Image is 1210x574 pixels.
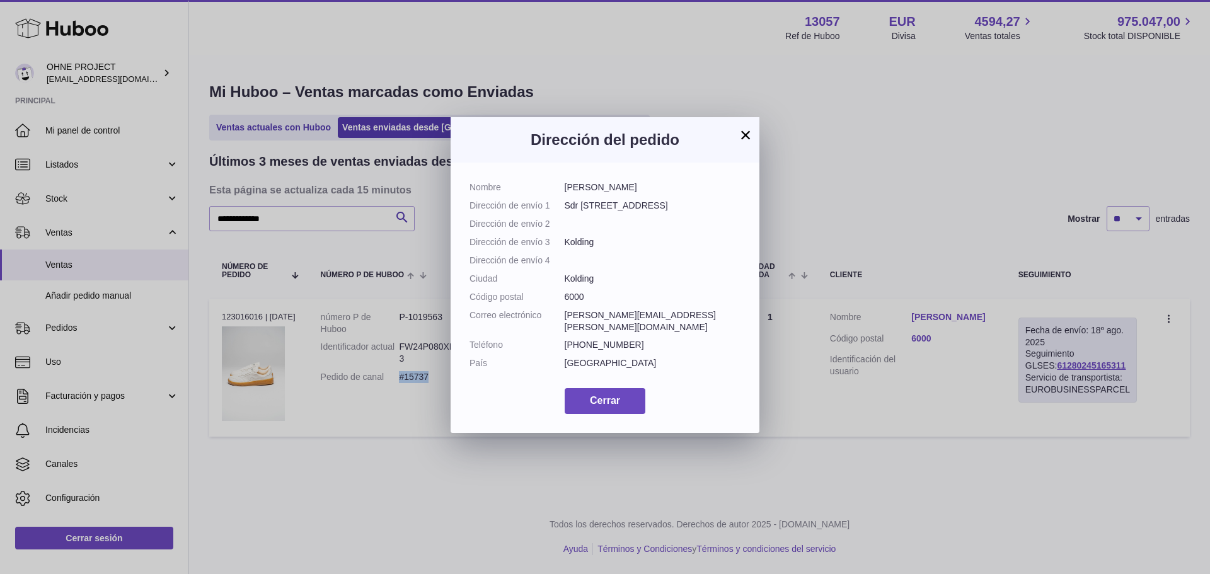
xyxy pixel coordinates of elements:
dt: Teléfono [470,339,565,351]
h3: Dirección del pedido [470,130,740,150]
dt: Dirección de envío 1 [470,200,565,212]
dd: [GEOGRAPHIC_DATA] [565,357,741,369]
dt: Código postal [470,291,565,303]
button: Cerrar [565,388,645,414]
dt: País [470,357,565,369]
dt: Correo electrónico [470,309,565,333]
dd: [PERSON_NAME][EMAIL_ADDRESS][PERSON_NAME][DOMAIN_NAME] [565,309,741,333]
dt: Ciudad [470,273,565,285]
dt: Dirección de envío 2 [470,218,565,230]
dd: 6000 [565,291,741,303]
dd: [PHONE_NUMBER] [565,339,741,351]
dt: Dirección de envío 4 [470,255,565,267]
dt: Nombre [470,181,565,193]
dd: [PERSON_NAME] [565,181,741,193]
dd: Kolding [565,273,741,285]
dd: Kolding [565,236,741,248]
button: × [738,127,753,142]
dt: Dirección de envío 3 [470,236,565,248]
dd: Sdr [STREET_ADDRESS] [565,200,741,212]
span: Cerrar [590,395,620,406]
